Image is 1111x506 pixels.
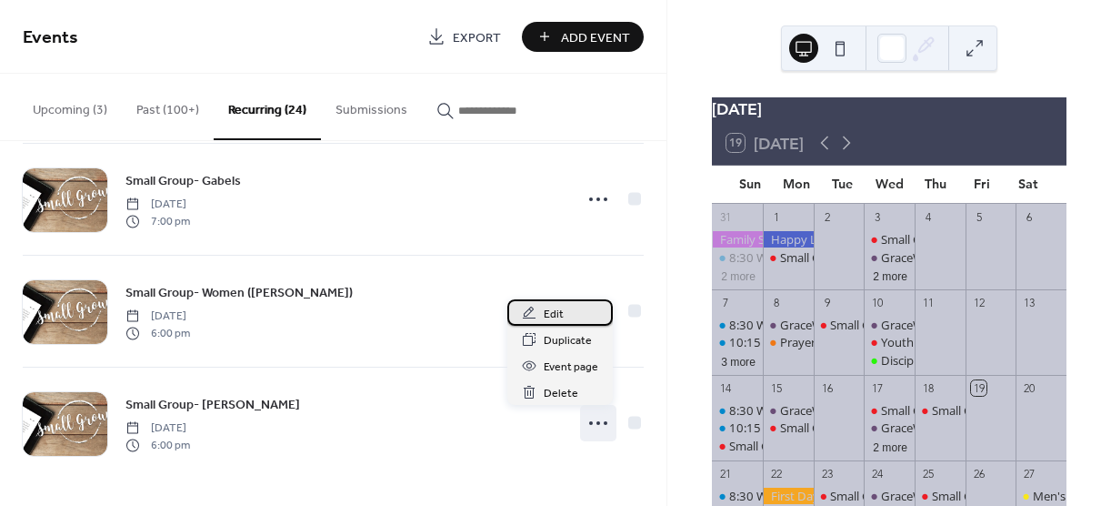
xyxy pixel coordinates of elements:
[870,380,886,396] div: 17
[718,380,734,396] div: 14
[819,466,835,481] div: 23
[881,317,1017,333] div: GraceWorks Food Pantry
[1006,166,1052,203] div: Sat
[768,209,784,225] div: 1
[814,488,865,504] div: Small Group- Women (Kristin)
[915,402,966,419] div: Small Group- Young Adults
[125,437,190,453] span: 6:00 pm
[18,74,122,138] button: Upcoming (3)
[1022,466,1037,481] div: 27
[768,295,784,310] div: 8
[763,334,814,350] div: Prayer Team Meeting
[864,488,915,504] div: GraceWorks Food Pantry
[768,380,784,396] div: 15
[870,466,886,481] div: 24
[125,172,241,191] span: Small Group- Gabels
[125,213,190,229] span: 7:00 pm
[714,352,763,369] button: 3 more
[971,380,986,396] div: 19
[763,488,814,504] div: First Day of Fall!
[729,317,843,333] div: 8:30 Worship Service
[544,305,564,324] span: Edit
[1022,295,1037,310] div: 13
[712,488,763,504] div: 8:30 Worship Service
[23,20,78,56] span: Events
[763,402,814,419] div: GraceWorks Food Pantry
[864,249,915,266] div: GraceWorks Food Pantry
[712,97,1066,121] div: [DATE]
[866,438,915,455] button: 2 more
[729,334,850,350] div: 10:15 Worship Service
[414,22,515,52] a: Export
[729,438,895,454] div: Small Group- [PERSON_NAME]
[729,402,843,419] div: 8:30 Worship Service
[932,488,1043,504] div: Small Group- Gabels
[915,488,966,504] div: Small Group- Gabels
[544,331,592,350] span: Duplicate
[1022,380,1037,396] div: 20
[920,209,936,225] div: 4
[881,231,1013,248] div: Small Group- Living Free
[214,74,321,140] button: Recurring (24)
[718,466,734,481] div: 21
[714,267,763,284] button: 2 more
[971,209,986,225] div: 5
[729,420,850,436] div: 10:15 Worship Service
[712,334,763,350] div: 10:15 Worship Service
[864,231,915,248] div: Small Group- Living Free
[870,295,886,310] div: 10
[125,197,190,213] span: [DATE]
[763,249,814,266] div: Small Group- Women (Becky & Vicki)
[763,317,814,333] div: GraceWorks Food Pantry
[830,488,1048,504] div: Small Group- Women ([PERSON_NAME])
[864,352,915,369] div: Discipleship Classes
[125,396,300,415] span: Small Group- [PERSON_NAME]
[726,166,773,203] div: Sun
[125,282,353,303] a: Small Group- Women ([PERSON_NAME])
[971,295,986,310] div: 12
[971,466,986,481] div: 26
[522,22,644,52] button: Add Event
[763,231,814,248] div: Happy Labor Day!
[125,284,353,303] span: Small Group- Women ([PERSON_NAME])
[959,166,1006,203] div: Fri
[718,209,734,225] div: 31
[913,166,959,203] div: Thu
[712,438,763,454] div: Small Group- Landis
[780,420,1105,436] div: Small Group- Women ([PERSON_NAME] & [PERSON_NAME])
[881,334,952,350] div: Youth Group
[122,74,214,138] button: Past (100+)
[864,420,915,436] div: GraceWorks Food Pantry
[712,402,763,419] div: 8:30 Worship Service
[125,325,190,341] span: 6:00 pm
[819,209,835,225] div: 2
[729,488,843,504] div: 8:30 Worship Service
[1022,209,1037,225] div: 6
[864,334,915,350] div: Youth Group
[125,420,190,437] span: [DATE]
[768,466,784,481] div: 22
[561,28,630,47] span: Add Event
[819,295,835,310] div: 9
[866,267,915,284] button: 2 more
[866,166,913,203] div: Wed
[718,295,734,310] div: 7
[819,166,866,203] div: Tue
[920,466,936,481] div: 25
[763,420,814,436] div: Small Group- Women (Becky & Vicki)
[544,358,598,377] span: Event page
[712,249,763,266] div: 8:30 Worship Service
[870,209,886,225] div: 3
[125,170,241,191] a: Small Group- Gabels
[814,317,865,333] div: Small Group- Women (Kristin)
[712,231,763,248] div: Family Sunday
[920,295,936,310] div: 11
[780,249,1105,266] div: Small Group- Women ([PERSON_NAME] & [PERSON_NAME])
[780,334,896,350] div: Prayer Team Meeting
[544,384,578,403] span: Delete
[932,402,1077,419] div: Small Group- Young Adults
[920,380,936,396] div: 18
[881,488,1017,504] div: GraceWorks Food Pantry
[864,317,915,333] div: GraceWorks Food Pantry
